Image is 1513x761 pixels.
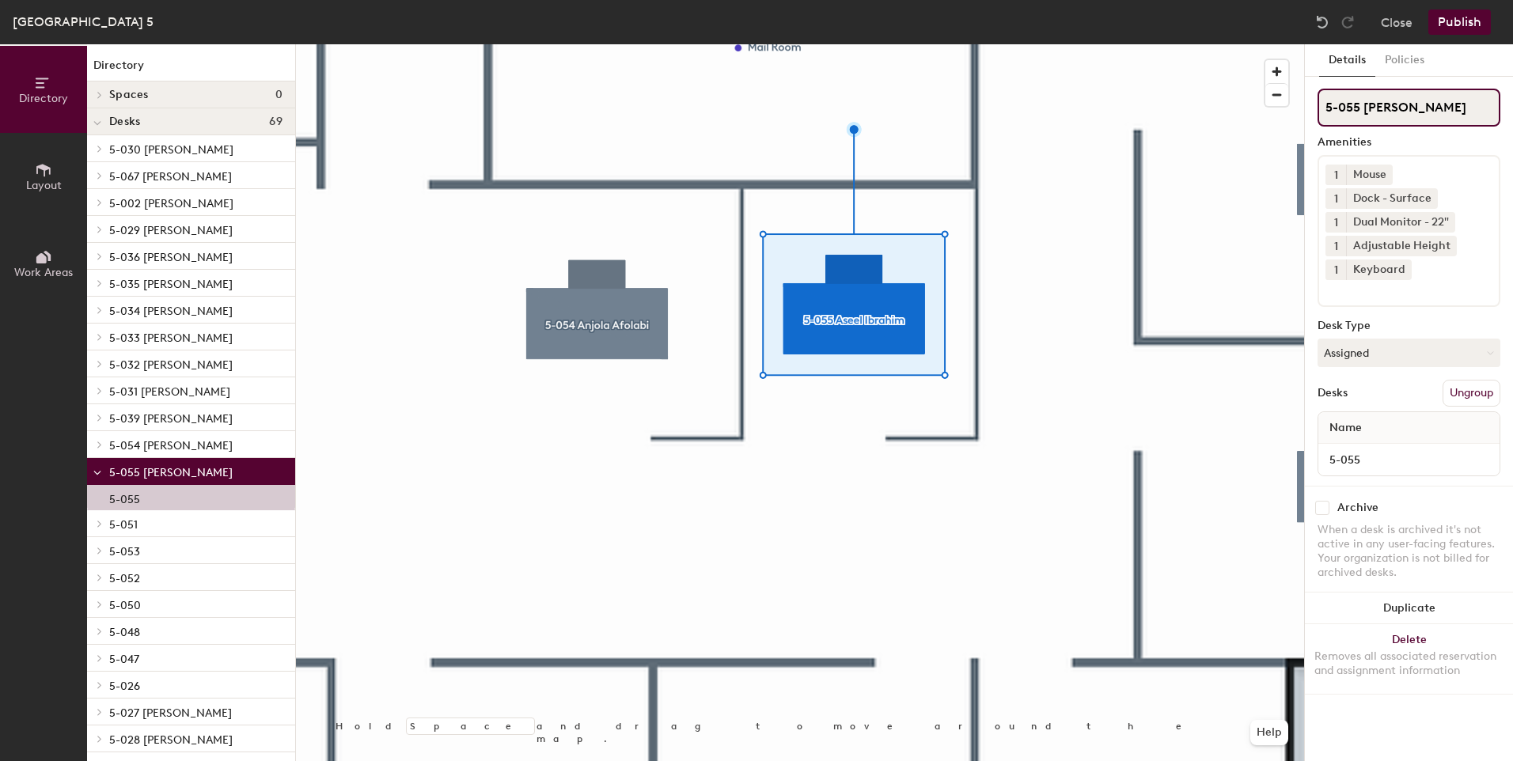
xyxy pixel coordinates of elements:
[109,653,139,666] span: 5-047
[1318,339,1500,367] button: Assigned
[1325,236,1346,256] button: 1
[13,12,154,32] div: [GEOGRAPHIC_DATA] 5
[1334,191,1338,207] span: 1
[109,385,230,399] span: 5-031 [PERSON_NAME]
[1314,649,1504,678] div: Removes all associated reservation and assignment information
[109,89,149,101] span: Spaces
[109,197,233,210] span: 5-002 [PERSON_NAME]
[1334,262,1338,278] span: 1
[19,92,68,105] span: Directory
[1250,720,1288,745] button: Help
[109,115,140,128] span: Desks
[109,572,140,585] span: 5-052
[1334,214,1338,231] span: 1
[1318,136,1500,149] div: Amenities
[1305,593,1513,624] button: Duplicate
[109,278,233,291] span: 5-035 [PERSON_NAME]
[109,412,233,426] span: 5-039 [PERSON_NAME]
[109,439,233,452] span: 5-054 [PERSON_NAME]
[1325,188,1346,209] button: 1
[275,89,283,101] span: 0
[1318,523,1500,580] div: When a desk is archived it's not active in any user-facing features. Your organization is not bil...
[109,466,233,479] span: 5-055 [PERSON_NAME]
[1322,414,1370,442] span: Name
[1325,165,1346,185] button: 1
[1314,14,1330,30] img: Undo
[1325,212,1346,233] button: 1
[1381,9,1413,35] button: Close
[109,680,140,693] span: 5-026
[1337,502,1378,514] div: Archive
[1319,44,1375,77] button: Details
[269,115,283,128] span: 69
[1346,188,1438,209] div: Dock - Surface
[109,599,141,612] span: 5-050
[1318,387,1348,399] div: Desks
[1305,624,1513,694] button: DeleteRemoves all associated reservation and assignment information
[1334,238,1338,255] span: 1
[109,251,233,264] span: 5-036 [PERSON_NAME]
[1346,259,1412,280] div: Keyboard
[1428,9,1491,35] button: Publish
[109,518,138,532] span: 5-051
[109,358,233,372] span: 5-032 [PERSON_NAME]
[109,143,233,157] span: 5-030 [PERSON_NAME]
[109,305,233,318] span: 5-034 [PERSON_NAME]
[109,733,233,747] span: 5-028 [PERSON_NAME]
[1443,380,1500,407] button: Ungroup
[1340,14,1356,30] img: Redo
[14,266,73,279] span: Work Areas
[1318,320,1500,332] div: Desk Type
[109,706,232,720] span: 5-027 [PERSON_NAME]
[1346,165,1393,185] div: Mouse
[109,331,233,345] span: 5-033 [PERSON_NAME]
[1346,236,1457,256] div: Adjustable Height
[87,57,295,81] h1: Directory
[1375,44,1434,77] button: Policies
[1346,212,1455,233] div: Dual Monitor - 22"
[1334,167,1338,184] span: 1
[109,488,140,506] p: 5-055
[109,224,233,237] span: 5-029 [PERSON_NAME]
[1325,259,1346,280] button: 1
[109,545,140,558] span: 5-053
[1322,449,1496,471] input: Unnamed desk
[26,179,62,192] span: Layout
[109,170,232,184] span: 5-067 [PERSON_NAME]
[109,626,140,639] span: 5-048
